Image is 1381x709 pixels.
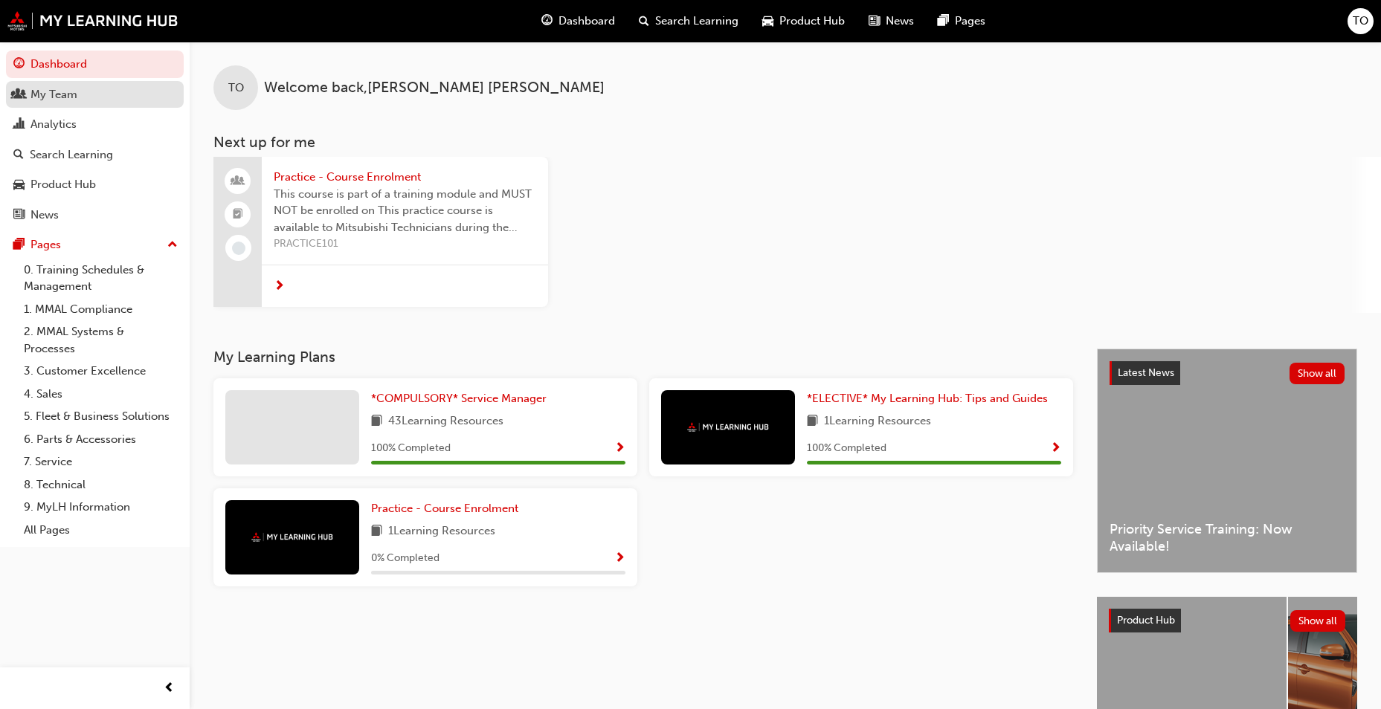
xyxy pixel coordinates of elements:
span: guage-icon [541,12,553,30]
h3: My Learning Plans [213,349,1073,366]
a: Practice - Course Enrolment [371,500,524,517]
span: Practice - Course Enrolment [371,502,518,515]
a: *COMPULSORY* Service Manager [371,390,553,407]
span: Product Hub [1117,614,1175,627]
span: pages-icon [13,239,25,252]
span: *COMPULSORY* Service Manager [371,392,547,405]
button: Pages [6,231,184,259]
span: Search Learning [655,13,738,30]
span: Pages [955,13,985,30]
div: My Team [30,86,77,103]
span: 1 Learning Resources [388,522,495,541]
a: 5. Fleet & Business Solutions [18,405,184,428]
h3: Next up for me [190,134,1381,151]
span: TO [1353,13,1368,30]
span: Welcome back , [PERSON_NAME] [PERSON_NAME] [264,80,605,97]
span: 1 Learning Resources [824,412,931,431]
span: learningRecordVerb_NONE-icon [232,242,245,255]
a: car-iconProduct Hub [750,6,857,36]
span: Dashboard [558,13,615,30]
a: search-iconSearch Learning [627,6,750,36]
span: up-icon [167,236,178,255]
a: Dashboard [6,51,184,78]
a: 7. Service [18,450,184,473]
div: Analytics [30,116,77,133]
span: people-icon [13,88,25,102]
span: Priority Service Training: Now Available! [1110,521,1345,554]
span: news-icon [13,209,25,222]
div: Product Hub [30,176,96,193]
a: My Team [6,81,184,109]
span: news-icon [869,12,880,30]
a: guage-iconDashboard [529,6,627,36]
div: Pages [30,236,61,253]
a: Product Hub [6,171,184,198]
a: Latest NewsShow allPriority Service Training: Now Available! [1097,349,1357,573]
span: car-icon [762,12,773,30]
span: 43 Learning Resources [388,412,503,431]
a: 4. Sales [18,383,184,406]
span: car-icon [13,178,25,192]
button: TO [1348,8,1374,34]
button: Show Progress [614,439,625,458]
span: 100 % Completed [371,440,451,457]
div: News [30,207,59,224]
button: DashboardMy TeamAnalyticsSearch LearningProduct HubNews [6,48,184,231]
span: next-icon [274,280,285,294]
span: search-icon [13,149,24,162]
span: This course is part of a training module and MUST NOT be enrolled on This practice course is avai... [274,186,536,236]
img: mmal [251,532,333,542]
div: Search Learning [30,146,113,164]
a: Practice - Course EnrolmentThis course is part of a training module and MUST NOT be enrolled on T... [213,157,548,307]
span: News [886,13,914,30]
span: Practice - Course Enrolment [274,169,536,186]
a: 1. MMAL Compliance [18,298,184,321]
span: Show Progress [1050,442,1061,456]
span: PRACTICE101 [274,236,536,253]
span: book-icon [371,412,382,431]
a: pages-iconPages [926,6,997,36]
img: mmal [7,11,178,30]
a: *ELECTIVE* My Learning Hub: Tips and Guides [807,390,1054,407]
button: Show Progress [1050,439,1061,458]
a: Search Learning [6,141,184,169]
a: 8. Technical [18,473,184,496]
span: TO [228,80,244,97]
a: news-iconNews [857,6,926,36]
span: guage-icon [13,58,25,71]
span: Latest News [1118,366,1174,379]
span: 0 % Completed [371,550,440,567]
span: Product Hub [779,13,845,30]
a: 9. MyLH Information [18,496,184,519]
a: Product HubShow all [1109,609,1345,632]
span: 100 % Completed [807,440,886,457]
span: booktick-icon [233,205,243,224]
span: people-icon [233,172,243,191]
span: search-icon [639,12,649,30]
span: Show Progress [614,442,625,456]
a: News [6,201,184,229]
a: 3. Customer Excellence [18,360,184,383]
a: 0. Training Schedules & Management [18,259,184,298]
span: Show Progress [614,552,625,566]
span: pages-icon [938,12,949,30]
a: All Pages [18,519,184,542]
span: chart-icon [13,118,25,132]
a: Latest NewsShow all [1110,361,1345,385]
span: *ELECTIVE* My Learning Hub: Tips and Guides [807,392,1048,405]
span: book-icon [371,522,382,541]
span: prev-icon [164,679,175,698]
button: Show Progress [614,549,625,568]
a: Analytics [6,111,184,138]
button: Show all [1290,610,1346,632]
button: Show all [1290,363,1345,384]
span: book-icon [807,412,818,431]
a: 2. MMAL Systems & Processes [18,320,184,360]
img: mmal [687,422,769,432]
a: 6. Parts & Accessories [18,428,184,451]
